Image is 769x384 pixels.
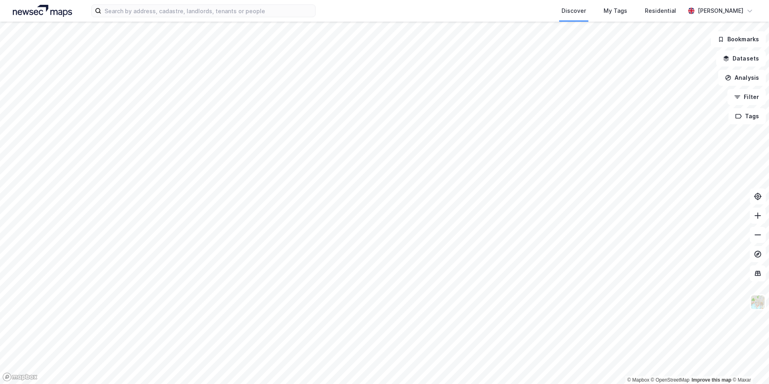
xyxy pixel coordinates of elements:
div: Discover [562,6,586,16]
div: Residential [645,6,676,16]
button: Datasets [716,51,766,67]
div: My Tags [604,6,627,16]
button: Bookmarks [711,31,766,47]
button: Analysis [718,70,766,86]
a: Mapbox [627,377,649,383]
a: OpenStreetMap [651,377,690,383]
a: Mapbox homepage [2,372,38,382]
img: logo.a4113a55bc3d86da70a041830d287a7e.svg [13,5,72,17]
img: Z [750,295,765,310]
iframe: Chat Widget [729,346,769,384]
input: Search by address, cadastre, landlords, tenants or people [101,5,315,17]
a: Improve this map [692,377,731,383]
div: Kontrollprogram for chat [729,346,769,384]
button: Filter [727,89,766,105]
div: [PERSON_NAME] [698,6,743,16]
button: Tags [729,108,766,124]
